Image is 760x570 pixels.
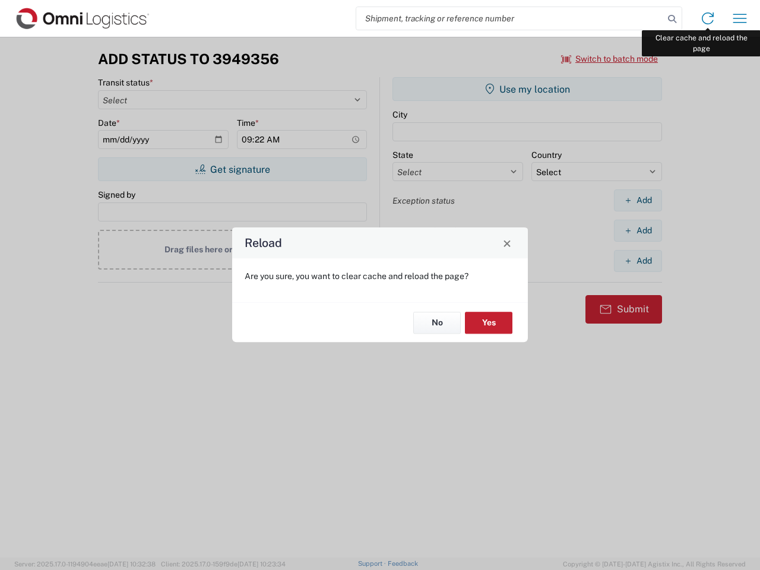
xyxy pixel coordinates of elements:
input: Shipment, tracking or reference number [356,7,664,30]
button: Yes [465,312,512,334]
button: No [413,312,461,334]
button: Close [499,235,515,251]
p: Are you sure, you want to clear cache and reload the page? [245,271,515,281]
h4: Reload [245,235,282,252]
